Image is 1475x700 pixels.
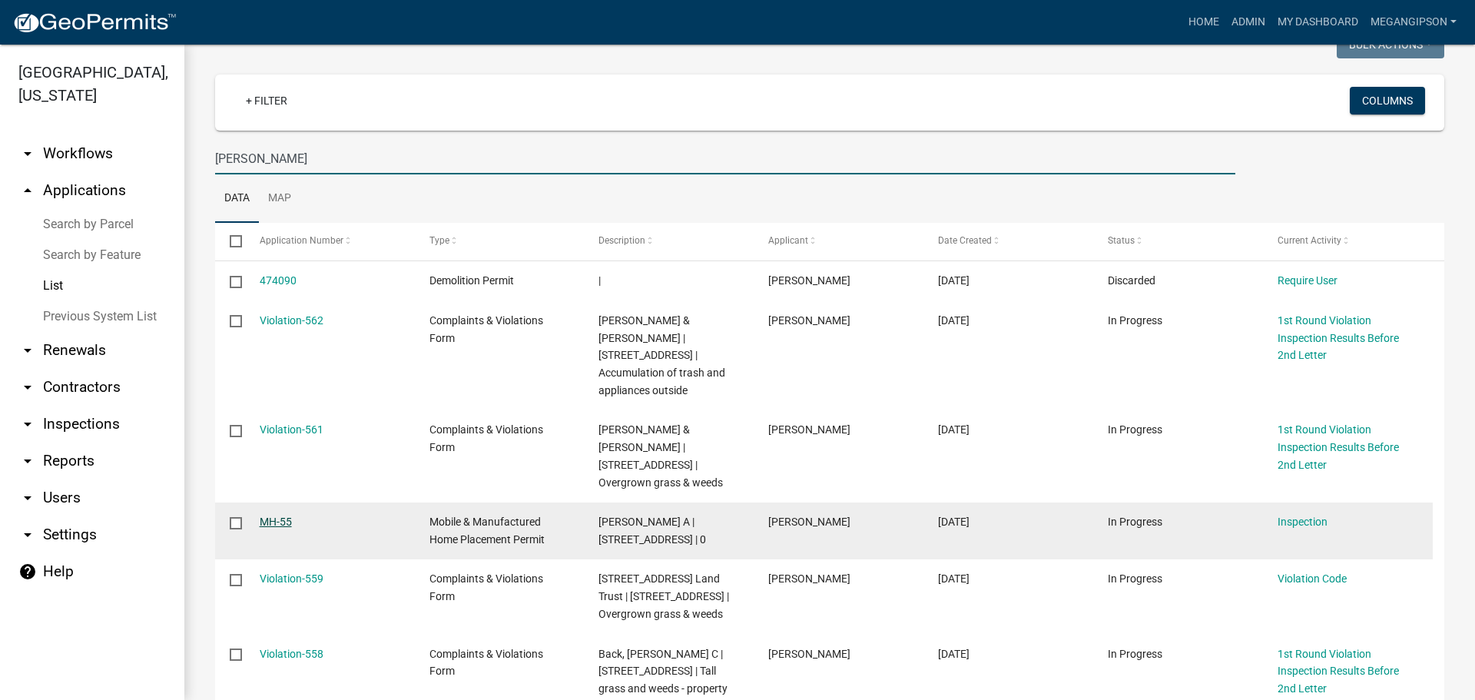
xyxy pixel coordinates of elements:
span: Harshman, Daniel W & Ellen R | 2510 E CHILI CEMETERY RD | Overgrown grass & weeds [598,423,723,488]
a: My Dashboard [1271,8,1364,37]
span: Complaints & Violations Form [429,314,543,344]
span: In Progress [1108,423,1162,436]
span: In Progress [1108,516,1162,528]
a: MH-55 [260,516,292,528]
a: Violation Code [1278,572,1347,585]
span: Discarded [1108,274,1155,287]
span: 09/02/2025 [938,648,970,660]
i: help [18,562,37,581]
a: Admin [1225,8,1271,37]
span: Thomas Clinkenbeard [768,516,850,528]
span: Mobile & Manufactured Home Placement Permit [429,516,545,546]
datatable-header-cell: Status [1093,223,1263,260]
span: Brooklyn Thomas [768,423,850,436]
a: Map [259,174,300,224]
datatable-header-cell: Applicant [754,223,923,260]
span: Status [1108,235,1135,246]
a: Violation-558 [260,648,323,660]
span: Brooklyn Thomas [768,314,850,327]
i: arrow_drop_down [18,526,37,544]
a: Violation-561 [260,423,323,436]
datatable-header-cell: Date Created [923,223,1093,260]
a: Home [1182,8,1225,37]
button: Bulk Actions [1337,31,1444,58]
span: Current Activity [1278,235,1341,246]
datatable-header-cell: Select [215,223,244,260]
span: In Progress [1108,572,1162,585]
span: Complaints & Violations Form [429,572,543,602]
span: Brooklyn Thomas [768,648,850,660]
span: 2595 West Third Street Land Trust | 2595 W THIRD ST | Overgrown grass & weeds [598,572,729,620]
span: Brooklyn Thomas [768,572,850,585]
datatable-header-cell: Description [584,223,754,260]
span: In Progress [1108,648,1162,660]
datatable-header-cell: Application Number [244,223,414,260]
span: Harshman, Daniel W & Ellen R | 2510 E CHILI CEMETERY RD | Accumulation of trash and appliances ou... [598,314,725,396]
span: Complaints & Violations Form [429,423,543,453]
i: arrow_drop_down [18,378,37,396]
span: 09/04/2025 [938,516,970,528]
i: arrow_drop_down [18,489,37,507]
span: Applicant [768,235,808,246]
a: 1st Round Violation Inspection Results Before 2nd Letter [1278,314,1399,362]
a: Violation-559 [260,572,323,585]
span: 09/05/2025 [938,274,970,287]
a: + Filter [234,87,300,114]
a: 474090 [260,274,297,287]
span: Application Number [260,235,343,246]
span: Date Created [938,235,992,246]
span: 09/04/2025 [938,423,970,436]
i: arrow_drop_down [18,452,37,470]
span: Demolition Permit [429,274,514,287]
a: megangipson [1364,8,1463,37]
span: Type [429,235,449,246]
a: Data [215,174,259,224]
i: arrow_drop_up [18,181,37,200]
input: Search for applications [215,143,1235,174]
a: Require User [1278,274,1337,287]
span: Clinkenbeard, Thomas A | 2768 W Old Stone Rd | 0 [598,516,706,546]
span: In Progress [1108,314,1162,327]
span: Complaints & Violations Form [429,648,543,678]
span: Description [598,235,645,246]
i: arrow_drop_down [18,144,37,163]
button: Columns [1350,87,1425,114]
a: Inspection [1278,516,1327,528]
a: 1st Round Violation Inspection Results Before 2nd Letter [1278,648,1399,695]
span: | [598,274,601,287]
datatable-header-cell: Current Activity [1263,223,1433,260]
span: 09/03/2025 [938,572,970,585]
span: 09/04/2025 [938,314,970,327]
a: 1st Round Violation Inspection Results Before 2nd Letter [1278,423,1399,471]
i: arrow_drop_down [18,341,37,360]
span: Brooklyn Thomas [768,274,850,287]
datatable-header-cell: Type [414,223,584,260]
i: arrow_drop_down [18,415,37,433]
a: Violation-562 [260,314,323,327]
